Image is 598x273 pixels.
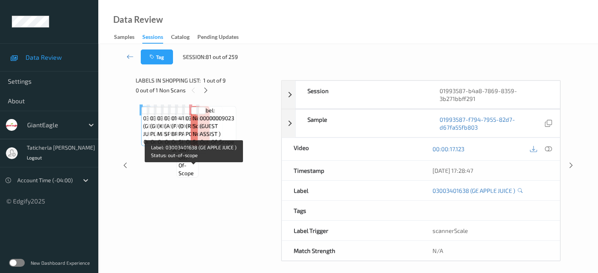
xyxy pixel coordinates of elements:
div: Session [296,81,428,108]
span: Label: 03800031834 (KEL FRST MINI WHT ) [157,106,192,138]
span: 81 out of 259 [206,53,238,61]
div: Sample01993587-f794-7955-82d7-d67fa55fb803 [282,109,560,137]
div: scannerScale [421,221,560,240]
span: out-of-scope [171,138,205,154]
button: Tag [141,49,173,64]
span: out-of-scope [158,138,192,146]
div: 01993587-b4a8-7869-8359-3b271bbff291 [428,81,560,108]
div: Label [282,181,421,200]
div: Tags [282,201,421,220]
span: out-of-scope [144,138,178,146]
span: Label: 00000009023 (GUEST ASSIST ) [200,106,234,138]
div: Session01993587-b4a8-7869-8359-3b271bbff291 [282,81,560,109]
span: 1 out of 9 [203,77,226,84]
span: Label: 4166 (ONION PA SIMPLY SW) [178,106,197,154]
span: Label: 03003401638 (GE APPLE JUICE ) [143,106,178,138]
span: Labels in shopping list: [136,77,201,84]
span: Label: 01410005341 (FARMHOUSE BRIOCHE ) [171,106,205,138]
span: Label: 03003430188 (REST. POTATO ) [186,106,221,138]
a: Sessions [142,32,171,44]
span: out-of-scope [151,138,185,146]
div: 0 out of 1 Non Scans [136,85,276,95]
div: Samples [114,33,134,43]
div: Timestamp [282,161,421,180]
a: Samples [114,32,142,43]
span: Label: 03003494607 (ASPARAGUS SPEARS 1) [164,106,199,138]
a: Pending Updates [197,32,247,43]
a: 03003401638 (GE APPLE JUICE ) [432,187,515,194]
div: N/A [421,241,560,260]
div: Label Trigger [282,221,421,240]
span: Label: 03003400060 (GE HOMO PLASTIC 13) [150,106,185,138]
a: 01993587-f794-7955-82d7-d67fa55fb803 [440,115,543,131]
span: Session: [183,53,206,61]
a: 00:00:17.123 [432,145,464,153]
div: Data Review [113,16,163,24]
div: Sessions [142,33,163,44]
span: out-of-scope [186,138,220,146]
div: Video [282,138,421,160]
div: Match Strength [282,241,421,260]
span: out-of-scope [178,154,197,177]
span: non-scan [193,130,208,146]
span: out-of-scope [165,138,199,146]
div: Pending Updates [197,33,239,43]
div: [DATE] 17:28:47 [432,167,548,174]
span: out-of-scope [200,138,234,146]
a: Catalog [171,32,197,43]
span: Label: Non-Scan [193,106,208,130]
div: Catalog [171,33,190,43]
div: Sample [296,110,428,137]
